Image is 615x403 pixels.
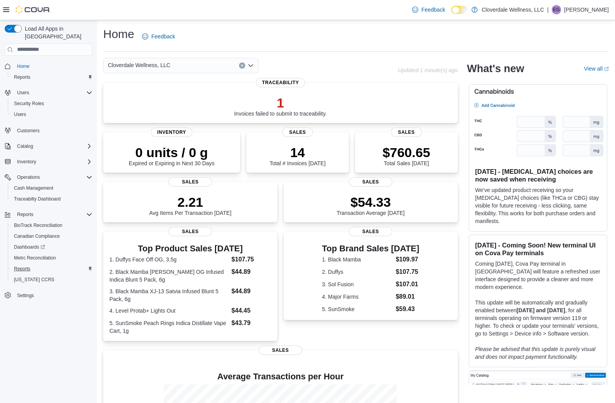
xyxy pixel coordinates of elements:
button: Catalog [2,141,95,152]
span: Users [17,90,29,96]
dd: $44.89 [232,287,271,296]
button: Users [14,88,32,97]
a: Users [11,110,29,119]
h3: Top Product Sales [DATE] [109,244,271,253]
span: BioTrack Reconciliation [14,222,62,228]
a: Reports [11,264,33,273]
h3: [DATE] - [MEDICAL_DATA] choices are now saved when receiving [475,168,601,183]
dd: $44.45 [232,306,271,315]
span: Customers [17,128,40,134]
a: Reports [11,73,33,82]
span: Sales [259,346,302,355]
dt: 3. Black Mamba XJ-13 Satvia Infused Blunt 5 Pack, 6g [109,287,229,303]
div: Avg Items Per Transaction [DATE] [149,194,231,216]
span: Traceabilty Dashboard [14,196,61,202]
a: Feedback [139,29,178,44]
button: Home [2,61,95,72]
span: [US_STATE] CCRS [14,277,54,283]
dd: $109.97 [396,255,419,264]
span: Reports [14,210,92,219]
span: Users [14,111,26,118]
dd: $107.75 [232,255,271,264]
h2: What's new [467,62,524,75]
a: [US_STATE] CCRS [11,275,57,284]
button: Reports [14,210,36,219]
svg: External link [604,67,609,71]
a: Feedback [409,2,448,17]
dt: 3. Sol Fusion [322,280,393,288]
input: Dark Mode [451,6,468,14]
span: Metrc Reconciliation [11,253,92,263]
dd: $89.01 [396,292,419,301]
h1: Home [103,26,134,42]
span: Reports [17,211,33,218]
span: Washington CCRS [11,275,92,284]
span: Security Roles [11,99,92,108]
button: Inventory [14,157,39,166]
span: Operations [17,174,40,180]
span: Traceability [256,78,305,87]
div: Invoices failed to submit to traceability. [234,95,327,117]
div: Total # Invoices [DATE] [270,145,326,166]
dd: $43.79 [232,318,271,328]
span: Metrc Reconciliation [14,255,56,261]
span: BioTrack Reconciliation [11,221,92,230]
span: Sales [282,128,313,137]
p: | [547,5,549,14]
h4: Average Transactions per Hour [109,372,452,381]
a: Dashboards [8,242,95,253]
dt: 1. Black Mamba [322,256,393,263]
span: Dashboards [14,244,45,250]
a: Canadian Compliance [11,232,63,241]
dt: 4. Major Farms [322,293,393,301]
span: Customers [14,125,92,135]
button: Security Roles [8,98,95,109]
span: Cash Management [14,185,53,191]
dd: $107.75 [396,267,419,277]
span: Users [14,88,92,97]
span: Sales [391,128,422,137]
button: Reports [8,72,95,83]
button: Open list of options [248,62,254,69]
nav: Complex example [5,57,92,321]
p: 14 [270,145,326,160]
dd: $44.89 [232,267,271,277]
button: Canadian Compliance [8,231,95,242]
button: Settings [2,290,95,301]
button: Metrc Reconciliation [8,253,95,263]
button: Cash Management [8,183,95,194]
span: Sales [349,177,392,187]
button: Clear input [239,62,245,69]
button: [US_STATE] CCRS [8,274,95,285]
dd: $59.43 [396,304,419,314]
span: Reports [14,266,30,272]
span: Inventory [14,157,92,166]
p: 1 [234,95,327,111]
span: Canadian Compliance [11,232,92,241]
a: Customers [14,126,43,135]
a: Metrc Reconciliation [11,253,59,263]
em: Please be advised that this update is purely visual and does not impact payment functionality. [475,346,596,360]
span: Sales [349,227,392,236]
span: Cash Management [11,183,92,193]
div: Transaction Average [DATE] [336,194,405,216]
span: Home [17,63,29,69]
span: Catalog [17,143,33,149]
button: Operations [2,172,95,183]
p: 2.21 [149,194,231,210]
span: Sales [168,227,212,236]
span: Operations [14,173,92,182]
a: Security Roles [11,99,47,108]
p: Updated 1 minute(s) ago [398,67,457,73]
button: Catalog [14,142,36,151]
span: Catalog [14,142,92,151]
p: $760.65 [383,145,430,160]
div: Total Sales [DATE] [383,145,430,166]
span: Settings [14,291,92,300]
p: This update will be automatically and gradually enabled between , for all terminals operating on ... [475,299,601,337]
div: Expired or Expiring in Next 30 Days [129,145,215,166]
span: Reports [11,264,92,273]
dt: 4. Level Protab+ Lights Out [109,307,229,315]
dt: 2. Duffys [322,268,393,276]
